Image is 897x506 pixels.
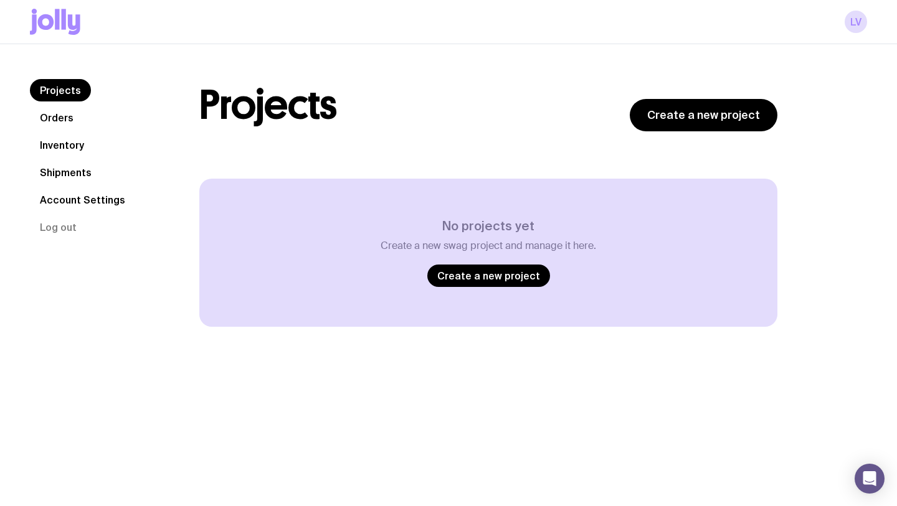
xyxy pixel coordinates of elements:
h1: Projects [199,85,337,125]
h3: No projects yet [381,218,596,233]
a: Orders [30,106,83,129]
a: Inventory [30,134,94,156]
p: Create a new swag project and manage it here. [381,240,596,252]
div: Open Intercom Messenger [855,464,885,494]
a: Lv [845,11,867,33]
a: Account Settings [30,189,135,211]
a: Projects [30,79,91,101]
a: Shipments [30,161,102,184]
a: Create a new project [427,265,550,287]
a: Create a new project [630,99,777,131]
button: Log out [30,216,87,238]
